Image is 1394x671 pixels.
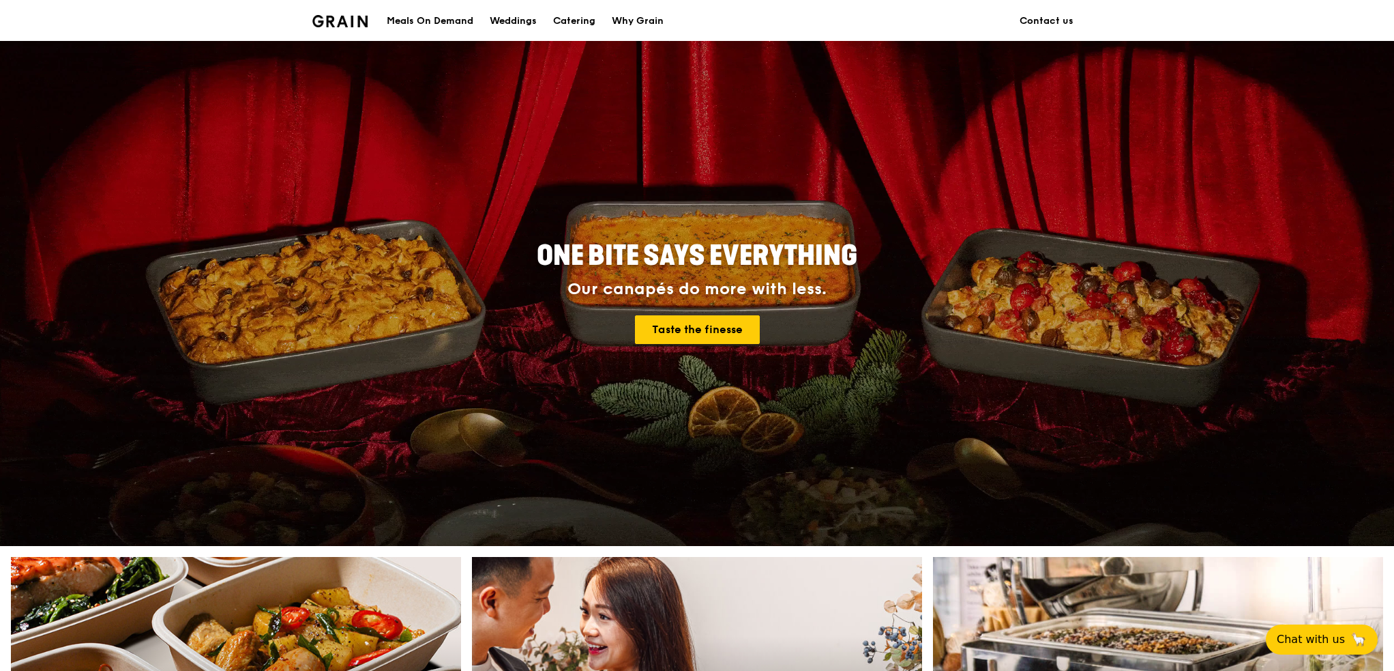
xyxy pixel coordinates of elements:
[1350,631,1367,648] span: 🦙
[1266,625,1378,655] button: Chat with us🦙
[612,1,664,42] div: Why Grain
[312,15,368,27] img: Grain
[490,1,537,42] div: Weddings
[1011,1,1082,42] a: Contact us
[1277,631,1345,648] span: Chat with us
[553,1,595,42] div: Catering
[537,240,857,272] span: ONE BITE SAYS EVERYTHING
[545,1,604,42] a: Catering
[635,315,760,344] a: Taste the finesse
[387,1,473,42] div: Meals On Demand
[481,1,545,42] a: Weddings
[604,1,672,42] a: Why Grain
[451,280,943,299] div: Our canapés do more with less.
